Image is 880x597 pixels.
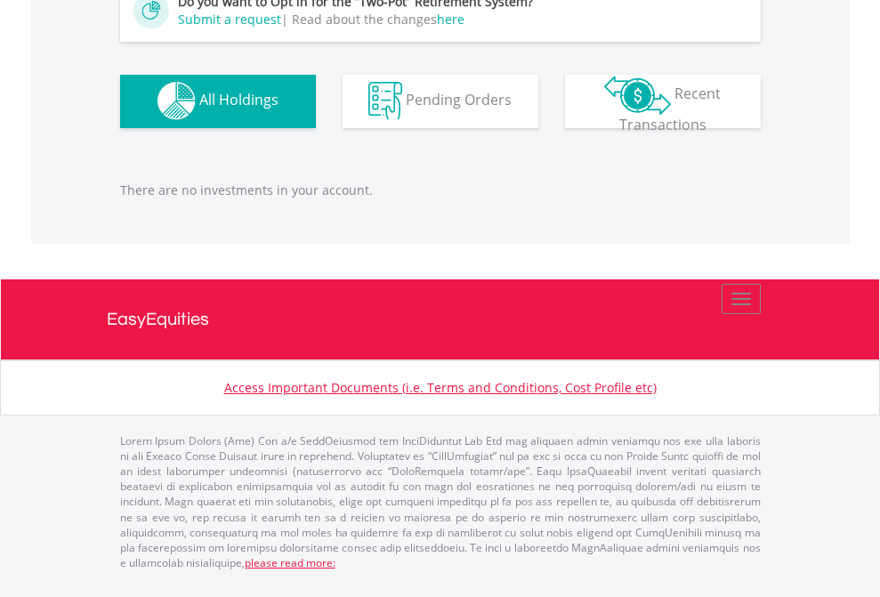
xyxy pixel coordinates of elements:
button: Recent Transactions [565,75,761,128]
a: EasyEquities [107,279,774,359]
p: There are no investments in your account. [120,182,761,199]
a: Access Important Documents (i.e. Terms and Conditions, Cost Profile etc) [224,379,657,396]
p: Lorem Ipsum Dolors (Ame) Con a/e SeddOeiusmod tem InciDiduntut Lab Etd mag aliquaen admin veniamq... [120,433,761,570]
span: All Holdings [199,90,279,109]
span: Recent Transactions [619,84,722,134]
a: Submit a request [178,11,281,28]
a: please read more: [245,555,335,570]
button: Pending Orders [343,75,538,128]
img: pending_instructions-wht.png [368,82,402,120]
button: All Holdings [120,75,316,128]
span: Pending Orders [406,90,512,109]
a: here [437,11,464,28]
img: holdings-wht.png [157,82,196,120]
div: | Read about the changes [133,11,747,28]
img: transactions-zar-wht.png [604,76,671,115]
